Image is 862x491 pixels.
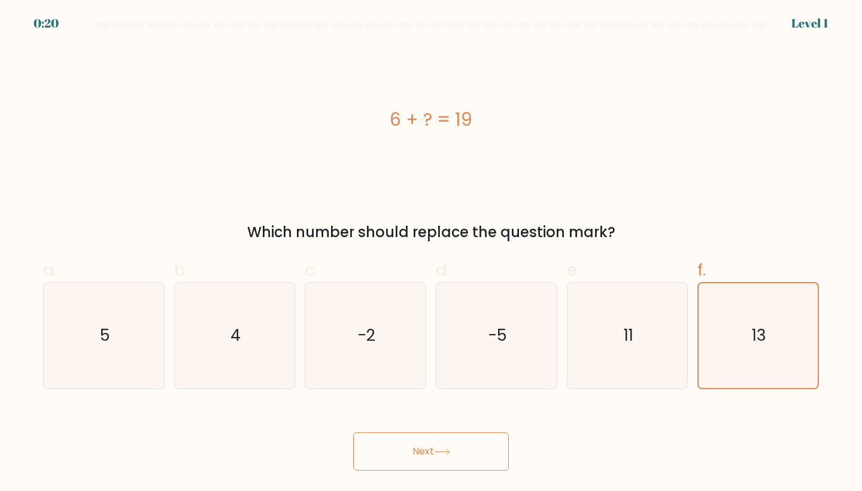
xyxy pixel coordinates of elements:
[436,258,450,281] span: d.
[305,258,318,281] span: c.
[697,258,706,281] span: f.
[100,325,110,347] text: 5
[488,325,507,347] text: -5
[624,325,633,347] text: 11
[43,258,57,281] span: a.
[174,258,189,281] span: b.
[34,14,59,32] div: 0:20
[50,222,812,243] div: Which number should replace the question mark?
[752,325,766,346] text: 13
[357,325,375,347] text: -2
[353,432,509,471] button: Next
[567,258,580,281] span: e.
[230,325,241,347] text: 4
[791,14,828,32] div: Level 1
[43,106,819,133] div: 6 + ? = 19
